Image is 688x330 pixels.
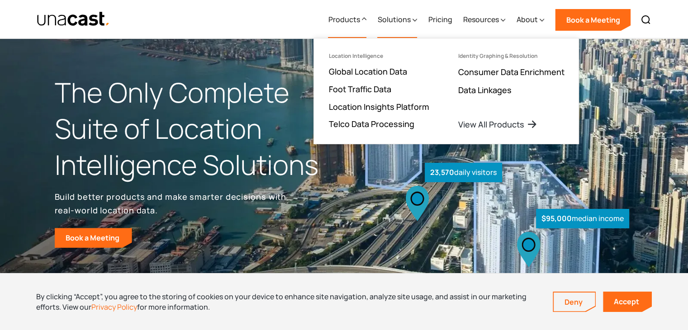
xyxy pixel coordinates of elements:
[328,84,391,94] a: Foot Traffic Data
[430,167,454,177] strong: 23,570
[463,14,498,25] div: Resources
[313,38,579,144] nav: Products
[463,1,505,38] div: Resources
[458,119,537,130] a: View All Products
[328,14,360,25] div: Products
[55,228,132,248] a: Book a Meeting
[55,75,344,183] h1: The Only Complete Suite of Location Intelligence Solutions
[328,118,414,129] a: Telco Data Processing
[641,14,651,25] img: Search icon
[91,302,137,312] a: Privacy Policy
[328,101,429,112] a: Location Insights Platform
[541,213,572,223] strong: $95,000
[328,53,383,59] div: Location Intelligence
[328,1,366,38] div: Products
[377,14,410,25] div: Solutions
[37,11,110,27] a: home
[458,53,537,59] div: Identity Graphing & Resolution
[425,163,502,182] div: daily visitors
[36,292,539,312] div: By clicking “Accept”, you agree to the storing of cookies on your device to enhance site navigati...
[603,292,652,312] a: Accept
[516,1,544,38] div: About
[516,14,537,25] div: About
[37,11,110,27] img: Unacast text logo
[458,85,511,95] a: Data Linkages
[377,1,417,38] div: Solutions
[458,66,564,77] a: Consumer Data Enrichment
[55,190,290,217] p: Build better products and make smarter decisions with real-world location data.
[428,1,452,38] a: Pricing
[554,292,595,311] a: Deny
[536,209,629,228] div: median income
[555,9,631,31] a: Book a Meeting
[328,66,407,77] a: Global Location Data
